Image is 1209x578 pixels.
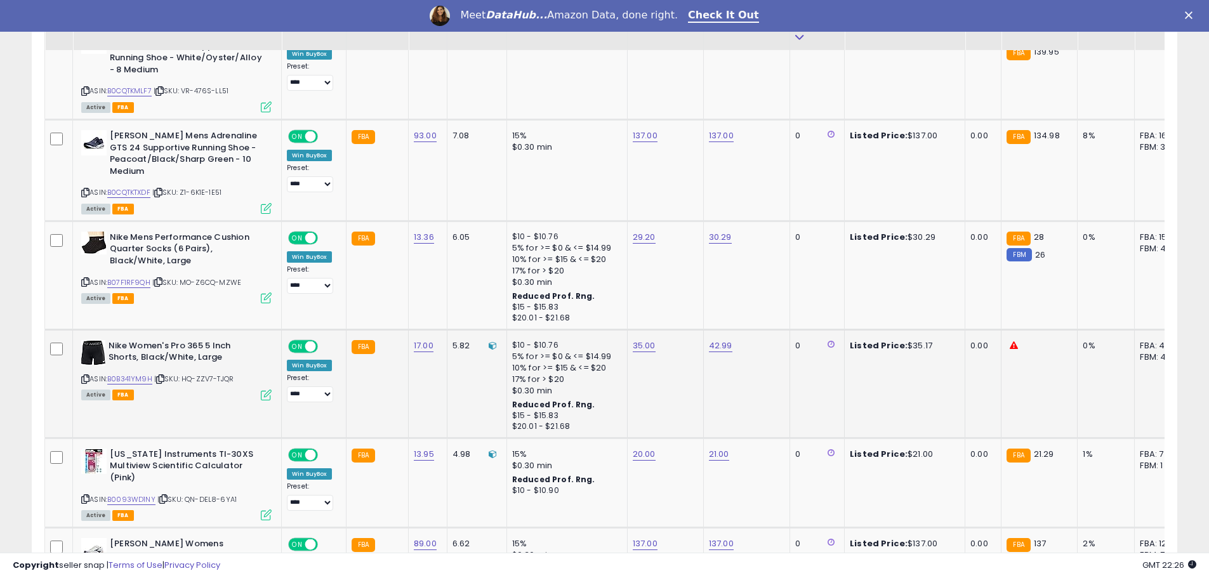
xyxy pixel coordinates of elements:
div: 0% [1083,232,1125,243]
span: ON [289,449,305,460]
img: 518InhkecAL._SL40_.jpg [81,449,107,474]
span: OFF [316,449,336,460]
b: Nike Mens Performance Cushion Quarter Socks (6 Pairs), Black/White, Large [110,232,264,270]
div: 5% for >= $0 & <= $14.99 [512,351,618,362]
div: 0 [795,130,835,141]
span: ON [289,539,305,550]
div: FBM: 4 [1140,243,1182,254]
a: 137.00 [633,129,657,142]
div: 6.62 [453,538,497,549]
div: 0.00 [970,538,991,549]
span: 2025-09-11 22:26 GMT [1142,559,1196,571]
div: ASIN: [81,130,272,213]
span: All listings currently available for purchase on Amazon [81,390,110,400]
span: | SKU: VR-476S-LL51 [154,86,228,96]
div: 0.00 [970,232,991,243]
div: Win BuyBox [287,251,332,263]
div: $0.30 min [512,385,618,397]
small: FBM [1007,248,1031,261]
a: 13.95 [414,448,434,461]
span: OFF [316,131,336,142]
div: $137.00 [850,130,955,141]
a: Terms of Use [109,559,162,571]
span: 139.95 [1034,46,1059,58]
a: 137.00 [633,537,657,550]
img: Profile image for Georgie [430,6,450,26]
div: $20.01 - $21.68 [512,313,618,324]
a: B0CQTKTXDF [107,187,150,198]
a: 93.00 [414,129,437,142]
a: 21.00 [709,448,729,461]
b: Listed Price: [850,231,908,243]
div: 0 [795,538,835,549]
div: $20.01 - $21.68 [512,421,618,432]
div: 5.82 [453,340,497,351]
span: OFF [316,341,336,351]
b: Reduced Prof. Rng. [512,474,595,485]
a: 30.29 [709,231,732,244]
div: FBM: 3 [1140,141,1182,153]
div: 0% [1083,340,1125,351]
span: 137 [1034,537,1046,549]
div: Meet Amazon Data, done right. [460,9,678,22]
b: Listed Price: [850,129,908,141]
div: 7.08 [453,130,497,141]
div: $30.29 [850,232,955,243]
span: FBA [112,510,134,521]
div: FBM: 1 [1140,460,1182,471]
span: 21.29 [1034,448,1054,460]
span: All listings currently available for purchase on Amazon [81,293,110,304]
div: $10 - $10.90 [512,485,618,496]
span: 26 [1035,249,1045,261]
a: 35.00 [633,339,656,352]
span: ON [289,233,305,244]
strong: Copyright [13,559,59,571]
div: 2% [1083,538,1125,549]
a: B0093WD1NY [107,494,155,505]
img: 41VoyQiG7GL._SL40_.jpg [81,538,107,563]
span: | SKU: Z1-6K1E-1E51 [152,187,221,197]
span: FBA [112,102,134,113]
div: 15% [512,130,618,141]
b: Listed Price: [850,339,908,351]
small: FBA [352,340,375,354]
div: $15 - $15.83 [512,411,618,421]
span: | SKU: QN-DEL8-6YA1 [157,494,237,504]
b: [US_STATE] Instruments TI-30XS Multiview Scientific Calculator (Pink) [110,449,264,487]
a: B0CQTKMLF7 [107,86,152,96]
div: Preset: [287,374,336,402]
div: Win BuyBox [287,150,332,161]
b: Reduced Prof. Rng. [512,291,595,301]
span: OFF [316,233,336,244]
span: ON [289,341,305,351]
span: FBA [112,204,134,214]
div: 10% for >= $15 & <= $20 [512,362,618,374]
a: 13.36 [414,231,434,244]
b: Nike Women's Pro 365 5 Inch Shorts, Black/White, Large [109,340,263,367]
b: Reduced Prof. Rng. [512,399,595,410]
div: seller snap | | [13,560,220,572]
div: $10 - $10.76 [512,232,618,242]
span: FBA [112,293,134,304]
div: ASIN: [81,340,272,399]
div: $15 - $15.83 [512,302,618,313]
div: ASIN: [81,29,272,111]
div: FBA: 7 [1140,449,1182,460]
span: All listings currently available for purchase on Amazon [81,510,110,521]
a: 42.99 [709,339,732,352]
a: 137.00 [709,129,734,142]
div: ASIN: [81,232,272,302]
a: 20.00 [633,448,656,461]
img: 5120dym1UTL._SL40_.jpg [81,232,107,254]
div: Win BuyBox [287,468,332,480]
div: 0 [795,340,835,351]
div: $10 - $10.76 [512,340,618,351]
div: 6.05 [453,232,497,243]
div: Win BuyBox [287,360,332,371]
span: | SKU: MO-Z6CQ-MZWE [152,277,241,287]
small: FBA [352,130,375,144]
div: Close [1185,11,1198,19]
small: FBA [352,449,375,463]
div: Preset: [287,164,336,192]
span: ON [289,131,305,142]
